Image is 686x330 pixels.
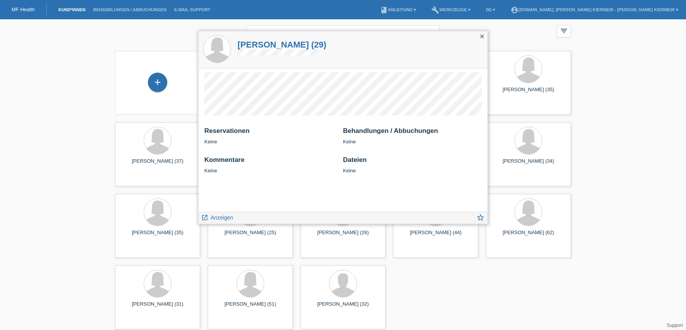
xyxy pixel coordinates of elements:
[479,33,485,39] i: close
[560,27,568,35] i: filter_list
[492,230,565,242] div: [PERSON_NAME] (62)
[89,7,170,12] a: Behandlungen / Abbuchungen
[201,212,233,222] a: launch Anzeigen
[482,7,499,12] a: DE ▾
[507,7,682,12] a: account_circle[DOMAIN_NAME]. [PERSON_NAME] Kiermeir - [PERSON_NAME] Kiermeir ▾
[54,7,89,12] a: Kund*innen
[343,127,482,139] h2: Behandlungen / Abbuchungen
[121,301,194,313] div: [PERSON_NAME] (31)
[214,230,287,242] div: [PERSON_NAME] (25)
[307,230,379,242] div: [PERSON_NAME] (26)
[431,6,439,14] i: build
[476,213,485,222] i: star_border
[667,323,683,328] a: Support
[246,25,440,43] input: Suche...
[211,214,233,221] span: Anzeigen
[148,76,167,89] div: Kund*in hinzufügen
[428,7,474,12] a: buildWerkzeuge ▾
[511,6,518,14] i: account_circle
[204,127,337,145] div: Keine
[492,158,565,170] div: [PERSON_NAME] (34)
[201,214,208,221] i: launch
[204,127,337,139] h2: Reservationen
[204,156,337,168] h2: Kommentare
[214,301,287,313] div: [PERSON_NAME] (51)
[343,156,482,174] div: Keine
[476,214,485,224] a: star_border
[12,7,35,12] a: MF Health
[376,7,420,12] a: bookAnleitung ▾
[492,87,565,99] div: [PERSON_NAME] (35)
[170,7,214,12] a: E-Mail Support
[380,6,388,14] i: book
[399,230,472,242] div: [PERSON_NAME] (44)
[343,156,482,168] h2: Dateien
[121,230,194,242] div: [PERSON_NAME] (35)
[204,156,337,174] div: Keine
[238,40,326,49] a: [PERSON_NAME] (29)
[307,301,379,313] div: [PERSON_NAME] (32)
[343,127,482,145] div: Keine
[121,158,194,170] div: [PERSON_NAME] (37)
